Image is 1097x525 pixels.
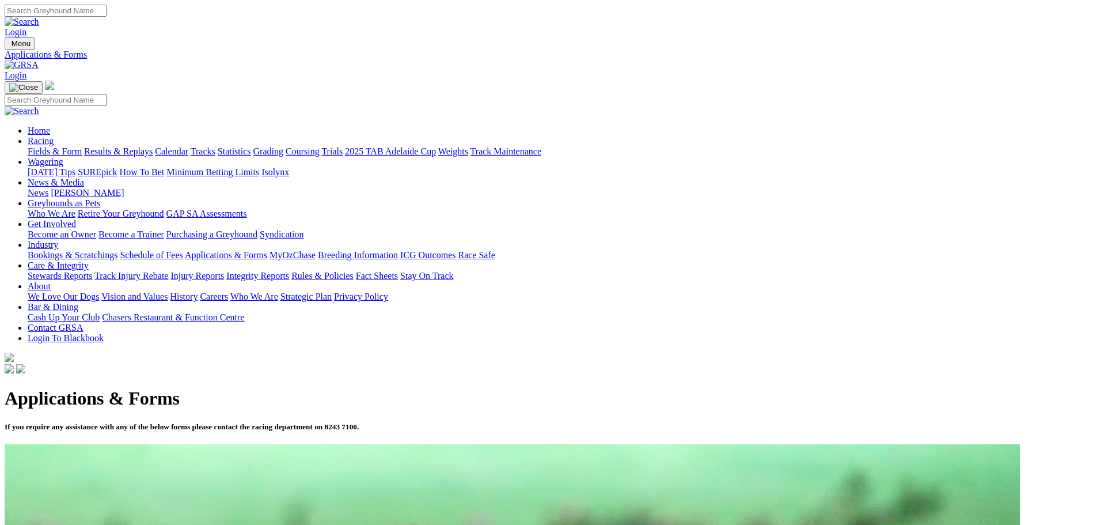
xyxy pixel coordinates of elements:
a: Bar & Dining [28,302,78,312]
span: Menu [12,39,31,48]
a: Care & Integrity [28,260,89,270]
img: logo-grsa-white.png [5,353,14,362]
button: Toggle navigation [5,37,35,50]
a: 2025 TAB Adelaide Cup [345,146,436,156]
a: Minimum Betting Limits [166,167,259,177]
a: Industry [28,240,58,250]
a: Login [5,70,26,80]
a: Weights [438,146,468,156]
a: Coursing [286,146,320,156]
div: Bar & Dining [28,312,1092,323]
a: Racing [28,136,54,146]
a: News & Media [28,177,84,187]
div: Industry [28,250,1092,260]
a: Track Injury Rebate [94,271,168,281]
a: Race Safe [458,250,495,260]
a: Login To Blackbook [28,333,104,343]
a: Statistics [218,146,251,156]
div: Care & Integrity [28,271,1092,281]
div: Racing [28,146,1092,157]
a: Strategic Plan [280,292,332,301]
a: Become an Owner [28,229,96,239]
img: Search [5,106,39,116]
a: Wagering [28,157,63,167]
a: Stewards Reports [28,271,92,281]
img: Close [9,83,38,92]
a: History [170,292,198,301]
a: Trials [321,146,343,156]
a: Retire Your Greyhound [78,209,164,218]
a: GAP SA Assessments [166,209,247,218]
a: News [28,188,48,198]
a: Privacy Policy [334,292,388,301]
input: Search [5,5,107,17]
div: News & Media [28,188,1092,198]
div: Wagering [28,167,1092,177]
a: Cash Up Your Club [28,312,100,322]
button: Toggle navigation [5,81,43,94]
a: About [28,281,51,291]
a: Get Involved [28,219,76,229]
a: Syndication [260,229,303,239]
a: MyOzChase [269,250,316,260]
a: Who We Are [28,209,75,218]
a: Careers [200,292,228,301]
a: Stay On Track [400,271,453,281]
a: We Love Our Dogs [28,292,99,301]
a: Home [28,126,50,135]
a: Rules & Policies [291,271,354,281]
a: Grading [253,146,283,156]
img: facebook.svg [5,364,14,373]
img: Search [5,17,39,27]
a: Who We Are [230,292,278,301]
div: About [28,292,1092,302]
a: Contact GRSA [28,323,83,333]
a: Bookings & Scratchings [28,250,117,260]
img: GRSA [5,60,39,70]
a: Applications & Forms [185,250,267,260]
img: logo-grsa-white.png [45,81,54,90]
a: Tracks [191,146,215,156]
a: Results & Replays [84,146,153,156]
img: twitter.svg [16,364,25,373]
a: Chasers Restaurant & Function Centre [102,312,244,322]
a: Schedule of Fees [120,250,183,260]
a: Track Maintenance [470,146,541,156]
a: Integrity Reports [226,271,289,281]
a: [PERSON_NAME] [51,188,124,198]
a: [DATE] Tips [28,167,75,177]
a: Injury Reports [170,271,224,281]
a: Become a Trainer [98,229,164,239]
a: Calendar [155,146,188,156]
h5: If you require any assistance with any of the below forms please contact the racing department on... [5,422,1092,432]
a: ICG Outcomes [400,250,455,260]
input: Search [5,94,107,106]
a: Purchasing a Greyhound [166,229,257,239]
a: Login [5,27,26,37]
a: Isolynx [261,167,289,177]
h1: Applications & Forms [5,388,1092,409]
a: Applications & Forms [5,50,1092,60]
div: Get Involved [28,229,1092,240]
a: Fields & Form [28,146,82,156]
div: Greyhounds as Pets [28,209,1092,219]
a: Fact Sheets [356,271,398,281]
a: Greyhounds as Pets [28,198,100,208]
a: Breeding Information [318,250,398,260]
a: How To Bet [120,167,165,177]
a: Vision and Values [101,292,168,301]
a: SUREpick [78,167,117,177]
